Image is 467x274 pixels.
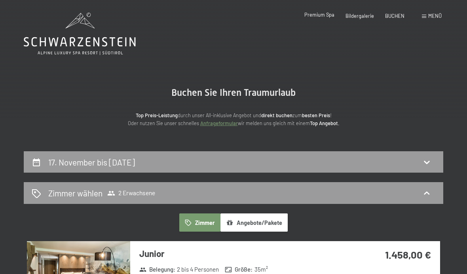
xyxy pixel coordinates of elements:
h2: Zimmer wählen [48,187,103,199]
button: Angebote/Pakete [220,213,288,232]
span: 2 Erwachsene [107,189,155,197]
p: durch unser All-inklusive Angebot und zum ! Oder nutzen Sie unser schnelles wir melden uns gleich... [75,111,392,127]
h3: Junior [139,247,347,260]
strong: besten Preis [302,112,330,118]
span: Menü [428,13,442,19]
strong: Belegung : [139,265,175,274]
a: Premium Spa [304,11,334,18]
strong: Top Preis-Leistung [136,112,178,118]
a: Bildergalerie [346,13,374,19]
button: Zimmer [179,213,220,232]
span: 35 m² [254,265,268,274]
strong: direkt buchen [261,112,292,118]
span: Buchen Sie Ihren Traumurlaub [171,87,296,98]
strong: Größe : [225,265,252,274]
strong: Top Angebot. [310,120,340,126]
h2: 17. November bis [DATE] [48,157,135,167]
span: 2 bis 4 Personen [177,265,219,274]
a: BUCHEN [385,13,404,19]
strong: 1.458,00 € [385,248,431,261]
a: Anfrageformular [200,120,238,126]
